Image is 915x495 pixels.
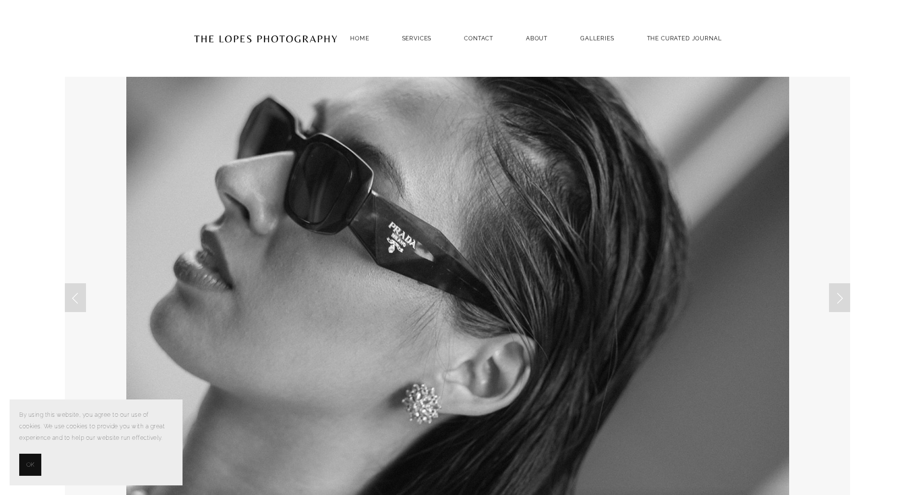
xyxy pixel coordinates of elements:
a: SERVICES [402,35,432,42]
a: ABOUT [526,32,548,45]
img: Portugal Wedding Photographer | The Lopes Photography [194,15,338,62]
p: By using this website, you agree to our use of cookies. We use cookies to provide you with a grea... [19,409,173,444]
span: OK [26,459,34,471]
section: Cookie banner [10,399,183,485]
a: Contact [464,32,493,45]
button: OK [19,454,41,476]
a: GALLERIES [580,32,614,45]
a: Next Slide [829,283,850,312]
a: Home [350,32,369,45]
a: Previous Slide [65,283,86,312]
a: THE CURATED JOURNAL [647,32,722,45]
